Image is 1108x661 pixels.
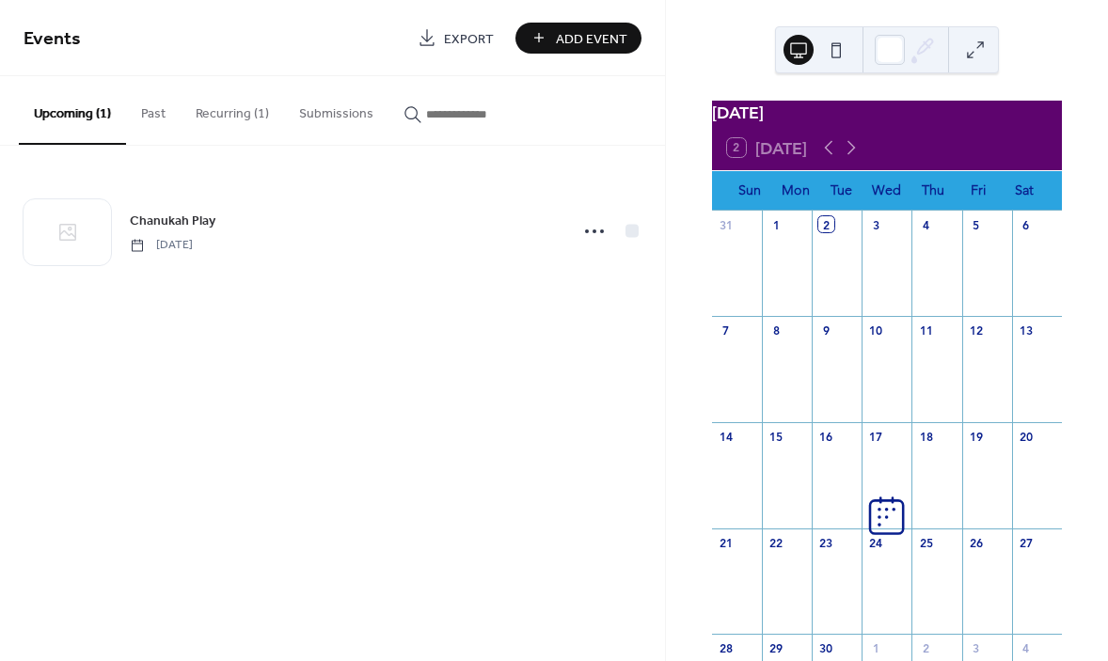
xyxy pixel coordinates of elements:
[818,216,834,232] div: 2
[718,640,734,656] div: 28
[968,534,984,550] div: 26
[515,23,641,54] button: Add Event
[126,76,181,143] button: Past
[768,216,784,232] div: 1
[718,429,734,445] div: 14
[956,171,1002,210] div: Fri
[1001,171,1047,210] div: Sat
[918,640,934,656] div: 2
[968,429,984,445] div: 19
[772,171,818,210] div: Mon
[130,212,215,231] span: Chanukah Play
[818,171,864,210] div: Tue
[768,534,784,550] div: 22
[818,534,834,550] div: 23
[918,216,934,232] div: 4
[818,323,834,338] div: 9
[718,323,734,338] div: 7
[556,29,627,49] span: Add Event
[868,216,884,232] div: 3
[768,323,784,338] div: 8
[864,171,910,210] div: Wed
[868,534,884,550] div: 24
[918,429,934,445] div: 18
[727,171,773,210] div: Sun
[768,640,784,656] div: 29
[768,429,784,445] div: 15
[1018,429,1034,445] div: 20
[404,23,508,54] a: Export
[718,534,734,550] div: 21
[130,237,193,254] span: [DATE]
[918,534,934,550] div: 25
[1018,323,1034,338] div: 13
[19,76,126,145] button: Upcoming (1)
[130,210,215,231] a: Chanukah Play
[968,323,984,338] div: 12
[868,429,884,445] div: 17
[24,21,81,57] span: Events
[444,29,494,49] span: Export
[712,101,1062,125] div: [DATE]
[968,216,984,232] div: 5
[718,216,734,232] div: 31
[1018,534,1034,550] div: 27
[284,76,388,143] button: Submissions
[1018,216,1034,232] div: 6
[1018,640,1034,656] div: 4
[910,171,956,210] div: Thu
[918,323,934,338] div: 11
[818,640,834,656] div: 30
[868,640,884,656] div: 1
[968,640,984,656] div: 3
[868,323,884,338] div: 10
[818,429,834,445] div: 16
[181,76,284,143] button: Recurring (1)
